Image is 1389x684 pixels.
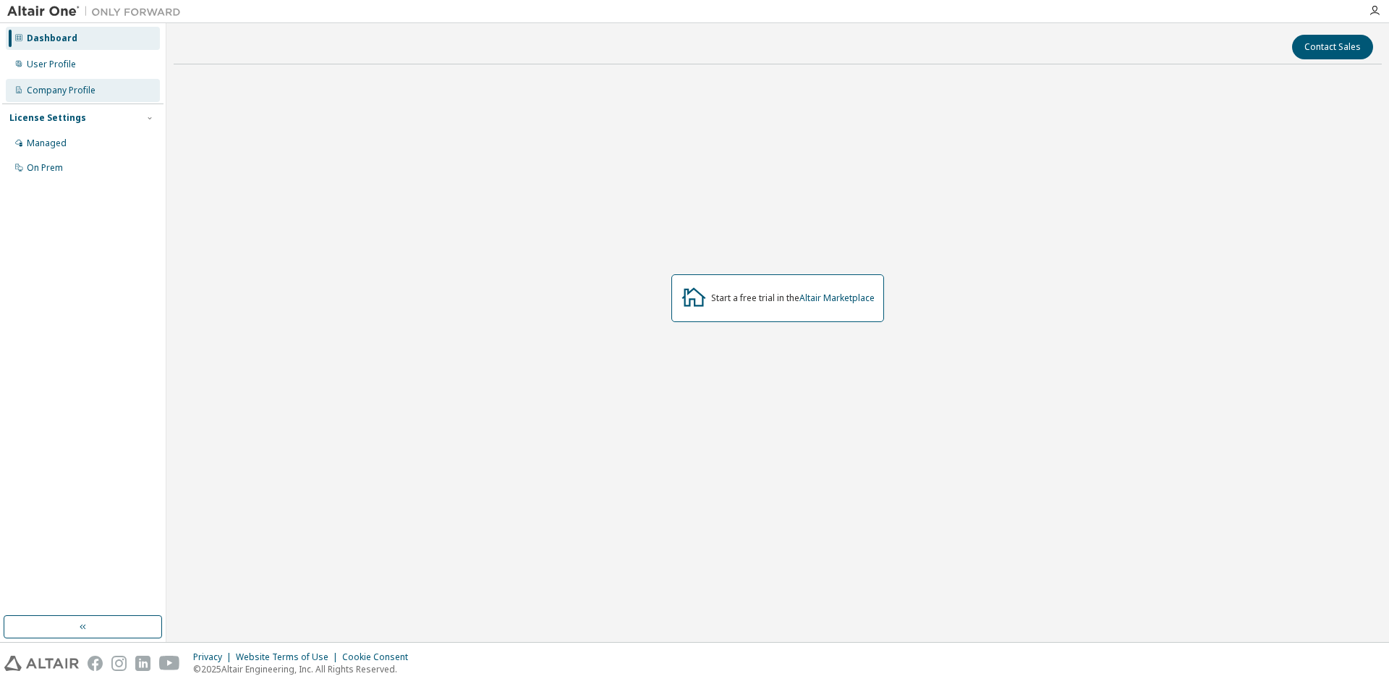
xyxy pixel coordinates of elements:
img: linkedin.svg [135,656,150,671]
button: Contact Sales [1292,35,1373,59]
img: youtube.svg [159,656,180,671]
div: Company Profile [27,85,95,96]
div: Dashboard [27,33,77,44]
div: Managed [27,138,67,149]
img: Altair One [7,4,188,19]
div: Cookie Consent [342,651,417,663]
img: instagram.svg [111,656,127,671]
div: On Prem [27,162,63,174]
div: Privacy [193,651,236,663]
a: Altair Marketplace [799,292,875,304]
img: altair_logo.svg [4,656,79,671]
div: Website Terms of Use [236,651,342,663]
p: © 2025 Altair Engineering, Inc. All Rights Reserved. [193,663,417,675]
div: License Settings [9,112,86,124]
div: Start a free trial in the [711,292,875,304]
div: User Profile [27,59,76,70]
img: facebook.svg [88,656,103,671]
